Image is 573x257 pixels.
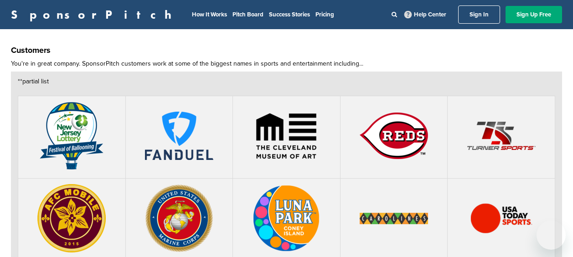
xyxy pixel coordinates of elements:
[458,5,500,24] a: Sign In
[11,61,562,67] div: You're in great company. SponsorPitch customers work at some of the biggest names in sports and e...
[360,213,428,224] img: Screen shot 2021 01 21 at 10.36.58 am
[537,221,566,250] iframe: Button to launch messaging window
[145,112,213,160] img: Fanduel logo 2
[145,184,213,252] img: 220px emblem of the united states marine corps.svg
[269,11,310,18] a: Success Stories
[232,11,263,18] a: Pitch Board
[39,102,104,170] img: Fob
[467,122,536,150] img: Turner sports
[11,44,562,57] h2: Customers
[37,184,106,252] img: 9d112fce 8c89 4444 9923 5697405a16c7
[252,109,320,163] img: Cma logo blk
[252,184,320,252] img: Lp logo
[192,11,227,18] a: How It Works
[11,9,177,21] a: SponsorPitch
[467,184,536,252] img: Icon
[18,78,555,85] div: **partial list
[360,113,428,159] img: Cincinnati reds logo.svg
[315,11,334,18] a: Pricing
[506,6,562,23] a: Sign Up Free
[403,9,448,20] a: Help Center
